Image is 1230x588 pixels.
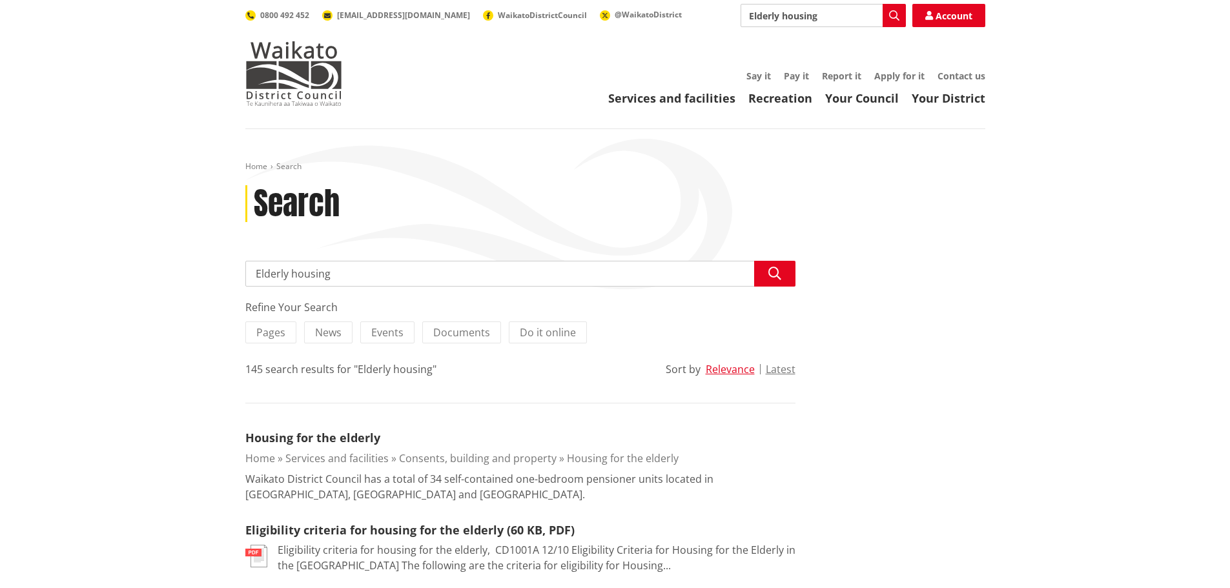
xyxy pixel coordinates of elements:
button: Relevance [706,363,755,375]
a: Pay it [784,70,809,82]
a: Consents, building and property [399,451,557,465]
div: Refine Your Search [245,299,795,315]
span: Events [371,325,404,340]
h1: Search [254,185,340,223]
img: document-pdf.svg [245,545,267,567]
a: Services and facilities [285,451,389,465]
img: Waikato District Council - Te Kaunihera aa Takiwaa o Waikato [245,41,342,106]
a: Recreation [748,90,812,106]
a: Contact us [938,70,985,82]
span: Pages [256,325,285,340]
a: Account [912,4,985,27]
a: Your Council [825,90,899,106]
a: @WaikatoDistrict [600,9,682,20]
span: News [315,325,342,340]
input: Search input [741,4,906,27]
span: @WaikatoDistrict [615,9,682,20]
input: Search input [245,261,795,287]
a: Home [245,161,267,172]
span: Search [276,161,302,172]
a: 0800 492 452 [245,10,309,21]
p: Waikato District Council has a total of 34 self-contained one-bedroom pensioner units located in ... [245,471,795,502]
a: [EMAIL_ADDRESS][DOMAIN_NAME] [322,10,470,21]
p: Eligibility criteria for housing for the elderly, ﻿ CD1001A 12/10 Eligibility Criteria for Housin... [278,542,795,573]
a: Housing for the elderly [245,430,380,445]
a: Home [245,451,275,465]
a: WaikatoDistrictCouncil [483,10,587,21]
a: Say it [746,70,771,82]
div: 145 search results for "Elderly housing" [245,361,436,377]
span: WaikatoDistrictCouncil [498,10,587,21]
span: Do it online [520,325,576,340]
div: Sort by [666,361,701,377]
a: Eligibility criteria for housing for the elderly (60 KB, PDF) [245,522,575,538]
a: Apply for it [874,70,925,82]
a: Your District [912,90,985,106]
a: Services and facilities [608,90,735,106]
span: 0800 492 452 [260,10,309,21]
span: Documents [433,325,490,340]
a: Report it [822,70,861,82]
nav: breadcrumb [245,161,985,172]
a: Housing for the elderly [567,451,679,465]
button: Latest [766,363,795,375]
span: [EMAIL_ADDRESS][DOMAIN_NAME] [337,10,470,21]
